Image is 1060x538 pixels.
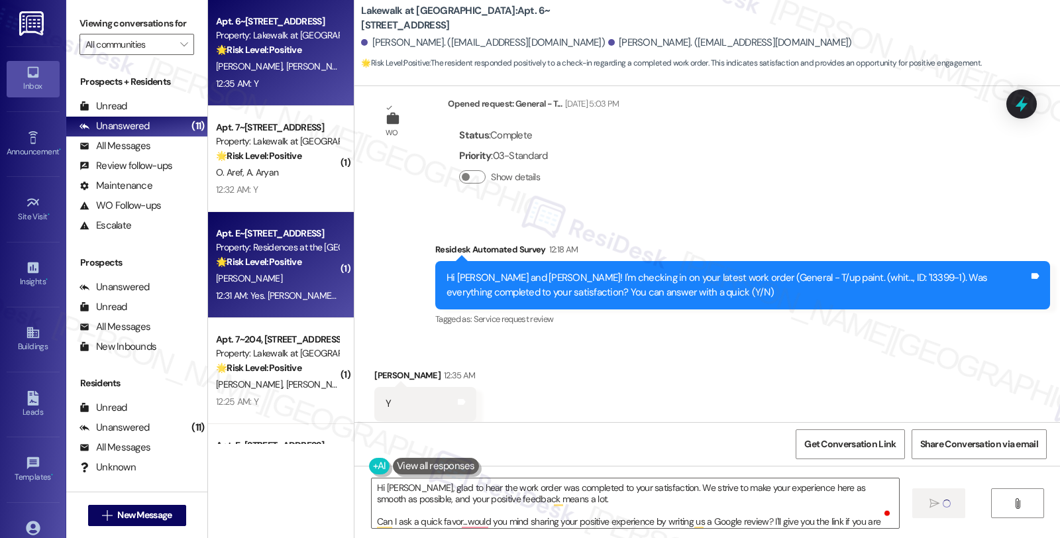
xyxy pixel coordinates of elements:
[216,439,339,453] div: Apt. E~[STREET_ADDRESS]
[246,166,278,178] span: A. Aryan
[19,11,46,36] img: ResiDesk Logo
[66,256,207,270] div: Prospects
[216,378,286,390] span: [PERSON_NAME]
[79,199,161,213] div: WO Follow-ups
[459,129,489,142] b: Status
[188,417,207,438] div: (11)
[79,441,150,455] div: All Messages
[804,437,896,451] span: Get Conversation Link
[216,15,339,28] div: Apt. 6~[STREET_ADDRESS]
[459,149,491,162] b: Priority
[79,280,150,294] div: Unanswered
[79,421,150,435] div: Unanswered
[912,429,1047,459] button: Share Conversation via email
[608,36,852,50] div: [PERSON_NAME]. ([EMAIL_ADDRESS][DOMAIN_NAME])
[59,145,61,154] span: •
[48,210,50,219] span: •
[286,60,352,72] span: [PERSON_NAME]
[1012,498,1022,509] i: 
[374,421,476,441] div: Tagged as:
[117,508,172,522] span: New Message
[216,121,339,134] div: Apt. 7~[STREET_ADDRESS]
[79,219,131,233] div: Escalate
[216,347,339,360] div: Property: Lakewalk at [GEOGRAPHIC_DATA]
[66,75,207,89] div: Prospects + Residents
[374,368,476,387] div: [PERSON_NAME]
[216,241,339,254] div: Property: Residences at the [GEOGRAPHIC_DATA]
[920,437,1038,451] span: Share Conversation via email
[474,313,554,325] span: Service request review
[79,320,150,334] div: All Messages
[286,378,352,390] span: [PERSON_NAME]
[216,362,301,374] strong: 🌟 Risk Level: Positive
[386,126,398,140] div: WO
[46,275,48,284] span: •
[85,34,173,55] input: All communities
[79,119,150,133] div: Unanswered
[51,470,53,480] span: •
[216,134,339,148] div: Property: Lakewalk at [GEOGRAPHIC_DATA]
[216,272,282,284] span: [PERSON_NAME]
[386,397,391,411] div: Y
[435,309,1050,329] div: Tagged as:
[216,150,301,162] strong: 🌟 Risk Level: Positive
[216,396,258,407] div: 12:25 AM: Y
[79,99,127,113] div: Unread
[447,271,1029,299] div: Hi [PERSON_NAME] and [PERSON_NAME]! I'm checking in on your latest work order (General - T/up pai...
[361,56,981,70] span: : The resident responded positively to a check-in regarding a completed work order. This indicate...
[79,401,127,415] div: Unread
[216,166,246,178] span: O. Aref
[361,36,605,50] div: [PERSON_NAME]. ([EMAIL_ADDRESS][DOMAIN_NAME])
[441,368,476,382] div: 12:35 AM
[188,116,207,136] div: (11)
[66,376,207,390] div: Residents
[216,227,339,241] div: Apt. E~[STREET_ADDRESS]
[79,460,136,474] div: Unknown
[216,78,258,89] div: 12:35 AM: Y
[216,44,301,56] strong: 🌟 Risk Level: Positive
[361,58,429,68] strong: 🌟 Risk Level: Positive
[216,333,339,347] div: Apt. 7~204, [STREET_ADDRESS]
[216,60,286,72] span: [PERSON_NAME]
[79,300,127,314] div: Unread
[361,4,626,32] b: Lakewalk at [GEOGRAPHIC_DATA]: Apt. 6~[STREET_ADDRESS]
[79,139,150,153] div: All Messages
[88,505,186,526] button: New Message
[435,242,1050,261] div: Residesk Automated Survey
[7,256,60,292] a: Insights •
[796,429,904,459] button: Get Conversation Link
[929,498,939,509] i: 
[546,242,578,256] div: 12:18 AM
[7,191,60,227] a: Site Visit •
[180,39,187,50] i: 
[216,28,339,42] div: Property: Lakewalk at [GEOGRAPHIC_DATA]
[79,159,172,173] div: Review follow-ups
[102,510,112,521] i: 
[459,125,547,146] div: : Complete
[7,321,60,357] a: Buildings
[7,387,60,423] a: Leads
[491,170,540,184] label: Show details
[216,256,301,268] strong: 🌟 Risk Level: Positive
[79,179,152,193] div: Maintenance
[448,97,619,115] div: Opened request: General - T...
[216,184,258,195] div: 12:32 AM: Y
[79,13,194,34] label: Viewing conversations for
[7,61,60,97] a: Inbox
[7,452,60,488] a: Templates •
[79,340,156,354] div: New Inbounds
[372,478,899,528] textarea: To enrich screen reader interactions, please activate Accessibility in Grammarly extension settings
[216,290,452,301] div: 12:31 AM: Yes. [PERSON_NAME] was very prompt and efficient
[459,146,547,166] div: : 03-Standard
[562,97,619,111] div: [DATE] 5:03 PM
